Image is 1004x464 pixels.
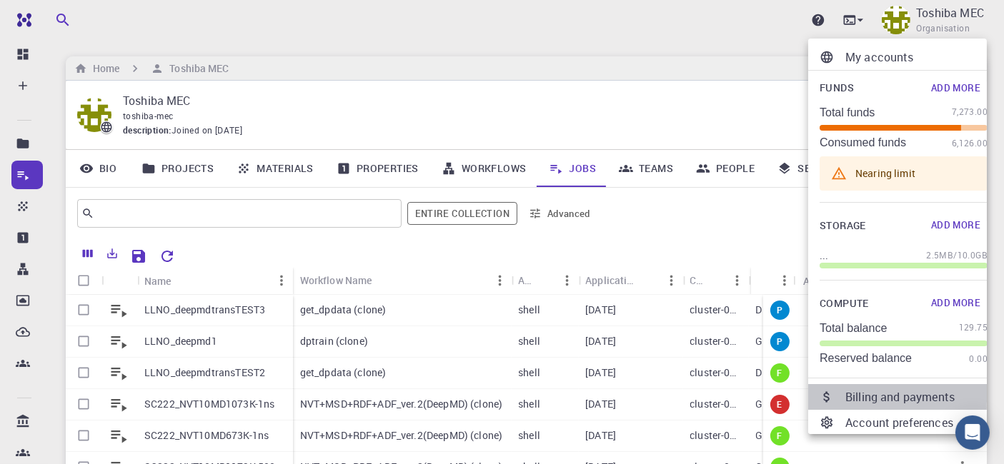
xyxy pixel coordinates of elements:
[955,415,990,450] div: Open Intercom Messenger
[820,322,887,335] p: Total balance
[924,292,988,315] button: Add More
[958,248,988,263] span: 10.0GB
[926,248,953,263] span: 2.5MB
[808,44,999,70] a: My accounts
[855,161,915,186] div: Nearing limit
[808,410,999,435] a: Account preferences
[820,248,828,263] p: ...
[820,136,906,149] p: Consumed funds
[959,321,988,335] span: 129.75
[845,414,988,431] p: Account preferences
[820,106,875,119] p: Total funds
[952,105,988,119] span: 7,273.00
[845,388,988,405] p: Billing and payments
[969,352,988,366] span: 0.00
[953,248,957,263] span: /
[924,214,988,237] button: Add More
[820,217,866,235] span: Storage
[808,384,999,410] a: Billing and payments
[820,79,854,97] span: Funds
[845,49,988,66] p: My accounts
[820,295,869,313] span: Compute
[924,76,988,99] button: Add More
[27,10,79,23] span: Support
[952,136,988,151] span: 6,126.00
[820,352,912,365] p: Reserved balance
